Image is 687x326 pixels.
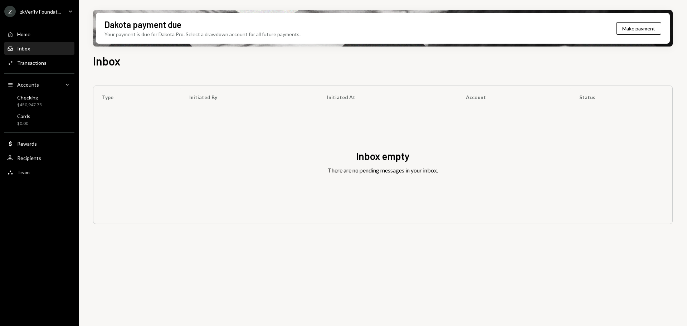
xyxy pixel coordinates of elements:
div: There are no pending messages in your inbox. [328,166,438,175]
a: Inbox [4,42,74,55]
th: Initiated By [181,86,318,109]
a: Rewards [4,137,74,150]
div: Rewards [17,141,37,147]
div: zkVerify Foundat... [20,9,61,15]
th: Status [571,86,672,109]
th: Type [93,86,181,109]
div: Accounts [17,82,39,88]
a: Home [4,28,74,40]
div: Checking [17,94,42,101]
h1: Inbox [93,54,121,68]
div: Home [17,31,30,37]
div: Inbox empty [356,149,410,163]
div: $450,947.75 [17,102,42,108]
a: Accounts [4,78,74,91]
button: Make payment [616,22,661,35]
div: Recipients [17,155,41,161]
a: Checking$450,947.75 [4,92,74,110]
div: $0.00 [17,121,30,127]
div: Transactions [17,60,47,66]
div: Dakota payment due [104,19,181,30]
a: Transactions [4,56,74,69]
div: Z [4,6,16,17]
th: Account [457,86,571,109]
a: Team [4,166,74,179]
a: Recipients [4,151,74,164]
div: Your payment is due for Dakota Pro. Select a drawdown account for all future payments. [104,30,301,38]
a: Cards$0.00 [4,111,74,128]
div: Team [17,169,30,175]
div: Inbox [17,45,30,52]
div: Cards [17,113,30,119]
th: Initiated At [318,86,457,109]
